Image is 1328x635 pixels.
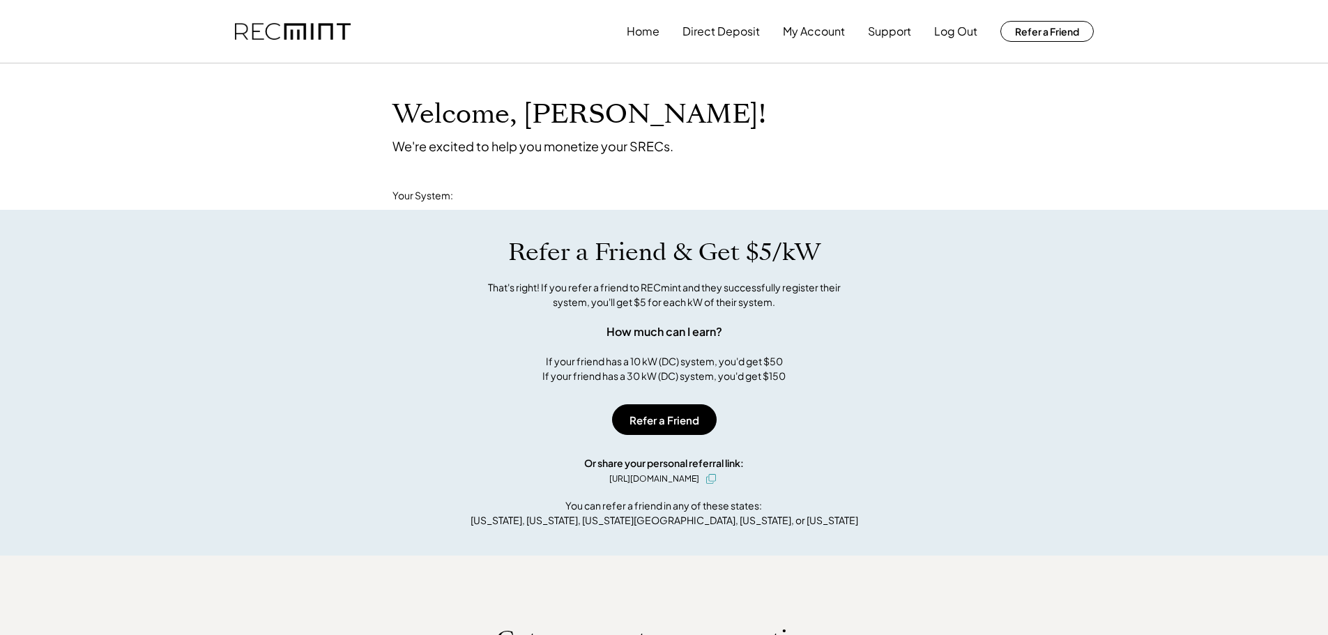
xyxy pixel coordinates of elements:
[473,280,856,309] div: That's right! If you refer a friend to RECmint and they successfully register their system, you'l...
[471,498,858,528] div: You can refer a friend in any of these states: [US_STATE], [US_STATE], [US_STATE][GEOGRAPHIC_DATA...
[703,470,719,487] button: click to copy
[508,238,821,267] h1: Refer a Friend & Get $5/kW
[606,323,722,340] div: How much can I earn?
[682,17,760,45] button: Direct Deposit
[235,23,351,40] img: recmint-logotype%403x.png
[868,17,911,45] button: Support
[392,189,453,203] div: Your System:
[392,98,766,131] h1: Welcome, [PERSON_NAME]!
[1000,21,1094,42] button: Refer a Friend
[609,473,699,485] div: [URL][DOMAIN_NAME]
[934,17,977,45] button: Log Out
[392,138,673,154] div: We're excited to help you monetize your SRECs.
[584,456,744,470] div: Or share your personal referral link:
[612,404,717,435] button: Refer a Friend
[783,17,845,45] button: My Account
[627,17,659,45] button: Home
[542,354,786,383] div: If your friend has a 10 kW (DC) system, you'd get $50 If your friend has a 30 kW (DC) system, you...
